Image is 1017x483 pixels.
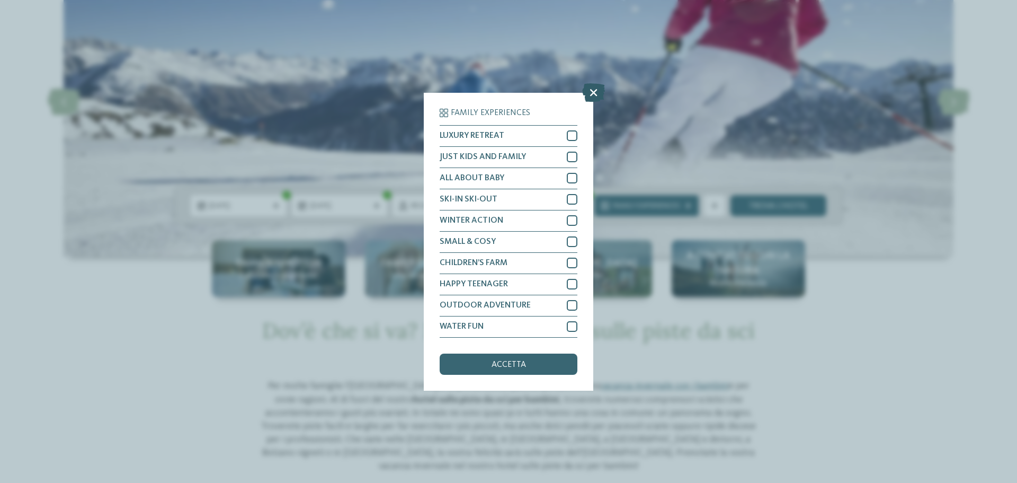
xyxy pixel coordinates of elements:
[492,361,526,369] span: accetta
[440,301,531,310] span: OUTDOOR ADVENTURE
[440,238,496,246] span: SMALL & COSY
[440,153,526,161] span: JUST KIDS AND FAMILY
[440,131,504,140] span: LUXURY RETREAT
[440,322,484,331] span: WATER FUN
[440,259,507,267] span: CHILDREN’S FARM
[440,195,497,204] span: SKI-IN SKI-OUT
[440,216,503,225] span: WINTER ACTION
[440,280,508,288] span: HAPPY TEENAGER
[440,174,504,182] span: ALL ABOUT BABY
[451,109,530,117] span: Family Experiences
